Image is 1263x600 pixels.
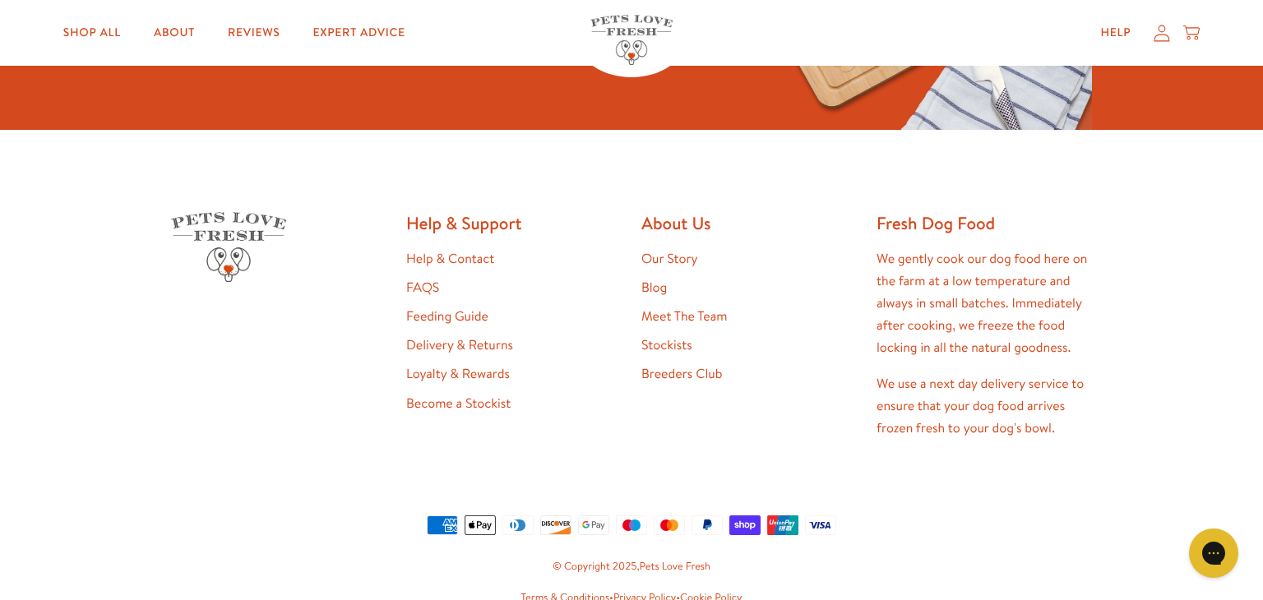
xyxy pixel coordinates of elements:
h2: Help & Support [406,212,622,234]
a: Blog [641,279,667,297]
a: About [141,16,208,49]
img: Pets Love Fresh [590,15,673,65]
a: Our Story [641,250,698,268]
iframe: Gorgias live chat messenger [1181,523,1247,584]
a: Delivery & Returns [406,336,513,354]
small: © Copyright 2025, [171,558,1092,576]
a: Become a Stockist [406,395,511,413]
a: FAQS [406,279,439,297]
h2: Fresh Dog Food [877,212,1092,234]
a: Expert Advice [300,16,419,49]
p: We gently cook our dog food here on the farm at a low temperature and always in small batches. Im... [877,248,1092,360]
p: We use a next day delivery service to ensure that your dog food arrives frozen fresh to your dog'... [877,373,1092,441]
a: Stockists [641,336,692,354]
img: Pets Love Fresh [171,212,286,282]
a: Breeders Club [641,365,722,383]
a: Shop All [50,16,134,49]
a: Pets Love Fresh [640,559,710,574]
a: Reviews [215,16,293,49]
a: Help & Contact [406,250,494,268]
h2: About Us [641,212,857,234]
a: Loyalty & Rewards [406,365,510,383]
a: Feeding Guide [406,307,488,325]
a: Help [1087,16,1144,49]
a: Meet The Team [641,307,727,325]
